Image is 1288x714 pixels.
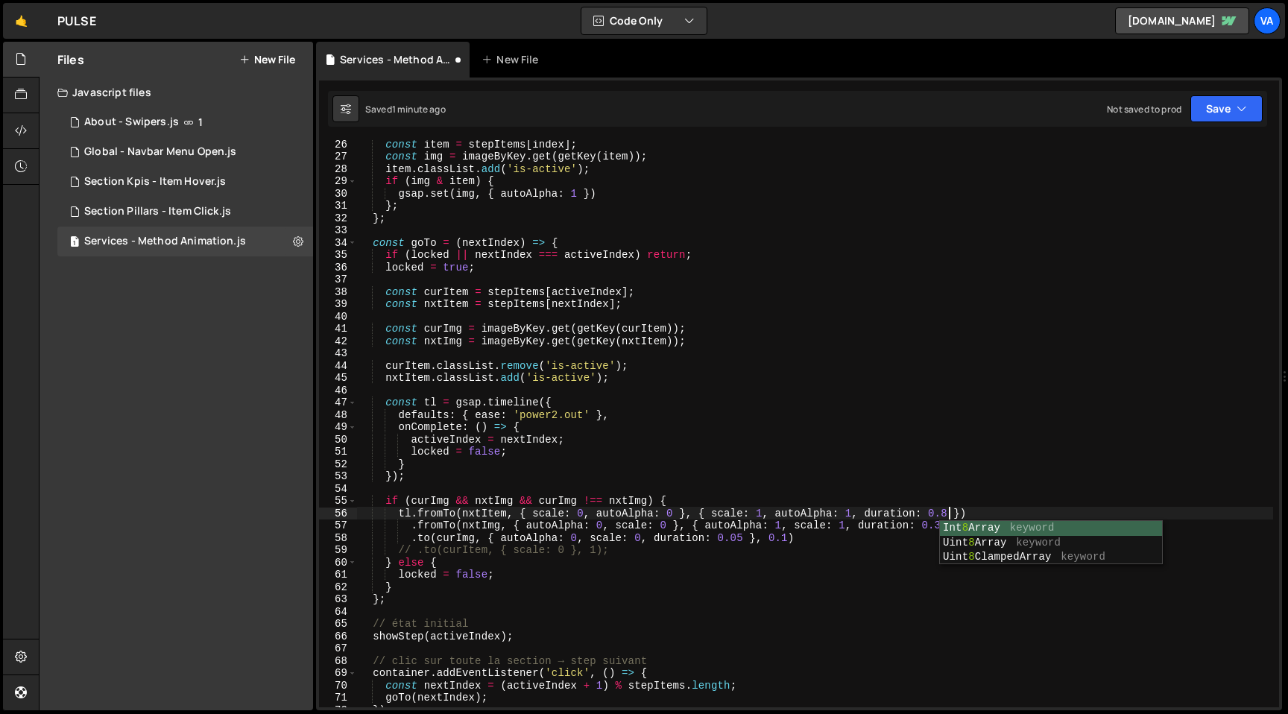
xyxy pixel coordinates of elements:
[319,680,357,692] div: 70
[319,495,357,508] div: 55
[319,581,357,594] div: 62
[319,397,357,409] div: 47
[319,175,357,188] div: 29
[319,385,357,397] div: 46
[392,103,446,116] div: 1 minute ago
[319,139,357,151] div: 26
[319,200,357,212] div: 31
[57,107,313,137] div: 16253/43838.js
[57,227,313,256] div: 16253/44878.js
[57,137,313,167] div: 16253/44426.js
[319,631,357,643] div: 66
[319,692,357,704] div: 71
[84,145,236,159] div: Global - Navbar Menu Open.js
[319,274,357,286] div: 37
[365,103,446,116] div: Saved
[319,483,357,496] div: 54
[1190,95,1263,122] button: Save
[319,249,357,262] div: 35
[319,557,357,569] div: 60
[319,569,357,581] div: 61
[1254,7,1281,34] a: Va
[57,51,84,68] h2: Files
[3,3,40,39] a: 🤙
[40,78,313,107] div: Javascript files
[319,323,357,335] div: 41
[319,163,357,176] div: 28
[319,212,357,225] div: 32
[340,52,452,67] div: Services - Method Animation.js
[84,175,226,189] div: Section Kpis - Item Hover.js
[319,286,357,299] div: 38
[319,618,357,631] div: 65
[57,167,313,197] div: 16253/44485.js
[70,237,79,249] span: 1
[84,235,246,248] div: Services - Method Animation.js
[84,205,231,218] div: Section Pillars - Item Click.js
[319,593,357,606] div: 63
[319,347,357,360] div: 43
[319,262,357,274] div: 36
[319,544,357,557] div: 59
[57,12,96,30] div: PULSE
[319,655,357,668] div: 68
[319,434,357,446] div: 50
[198,116,203,128] span: 1
[319,151,357,163] div: 27
[319,667,357,680] div: 69
[319,237,357,250] div: 34
[482,52,544,67] div: New File
[319,606,357,619] div: 64
[57,197,313,227] div: 16253/44429.js
[319,372,357,385] div: 45
[1115,7,1249,34] a: [DOMAIN_NAME]
[84,116,179,129] div: About - Swipers.js
[319,642,357,655] div: 67
[319,298,357,311] div: 39
[1107,103,1181,116] div: Not saved to prod
[319,470,357,483] div: 53
[319,188,357,200] div: 30
[319,446,357,458] div: 51
[319,458,357,471] div: 52
[239,54,295,66] button: New File
[319,421,357,434] div: 49
[581,7,707,34] button: Code Only
[319,532,357,545] div: 58
[319,335,357,348] div: 42
[319,508,357,520] div: 56
[319,311,357,323] div: 40
[319,360,357,373] div: 44
[319,409,357,422] div: 48
[319,224,357,237] div: 33
[319,519,357,532] div: 57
